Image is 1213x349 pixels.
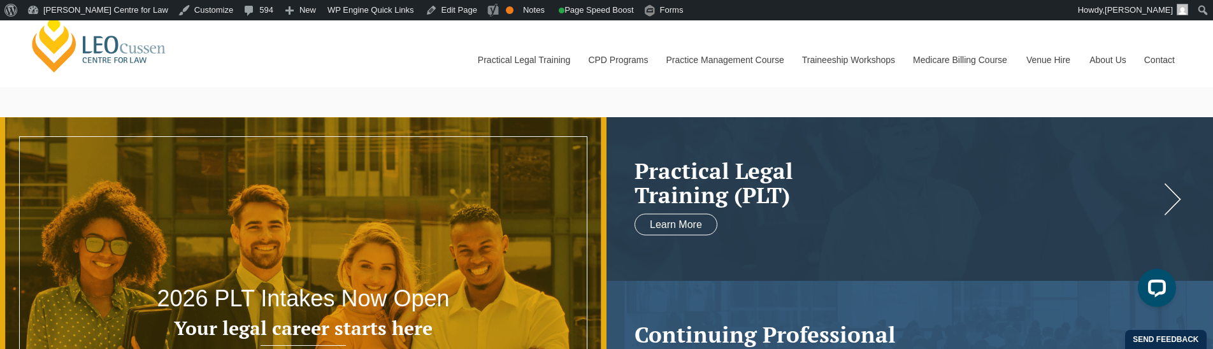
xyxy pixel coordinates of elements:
a: Practice Management Course [657,32,793,87]
h2: Practical Legal Training (PLT) [635,158,1159,207]
iframe: LiveChat chat widget [1128,264,1181,317]
a: Practical LegalTraining (PLT) [635,158,1159,207]
div: OK [506,6,513,14]
a: CPD Programs [578,32,656,87]
span: [PERSON_NAME] [1105,5,1173,15]
a: Traineeship Workshops [793,32,903,87]
a: Practical Legal Training [468,32,579,87]
a: Contact [1135,32,1184,87]
a: Venue Hire [1017,32,1080,87]
a: Learn More [635,213,717,235]
h3: Your legal career starts here [121,318,485,339]
h2: 2026 PLT Intakes Now Open [121,286,485,311]
a: [PERSON_NAME] Centre for Law [29,14,169,74]
a: About Us [1080,32,1135,87]
a: Medicare Billing Course [903,32,1017,87]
